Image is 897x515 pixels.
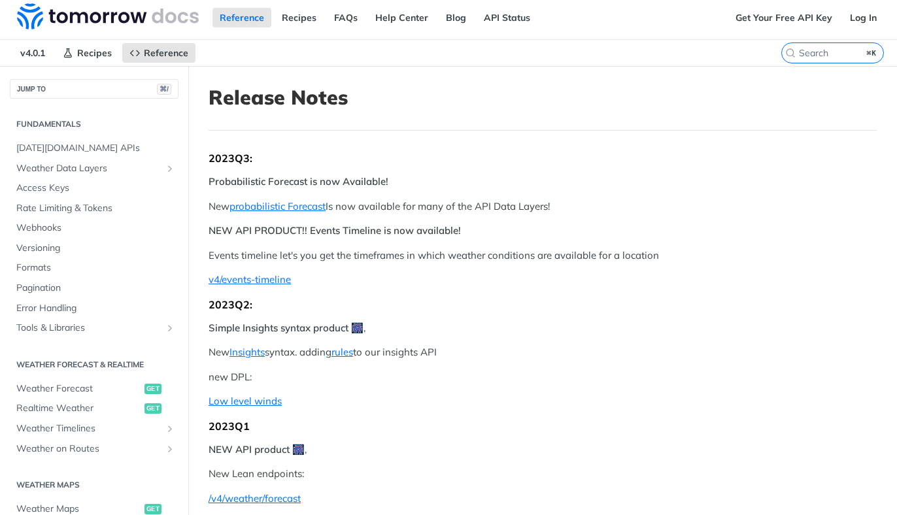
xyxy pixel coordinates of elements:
[165,424,175,434] button: Show subpages for Weather Timelines
[16,142,175,155] span: [DATE][DOMAIN_NAME] APIs
[10,178,178,198] a: Access Keys
[229,200,326,212] a: probabilistic Forecast
[17,3,199,29] img: Tomorrow.io Weather API Docs
[209,443,290,456] strong: NEW API product
[10,479,178,491] h2: Weather Maps
[785,48,796,58] svg: Search
[331,346,353,358] a: rules
[144,504,161,514] span: get
[368,8,435,27] a: Help Center
[16,242,175,255] span: Versioning
[439,8,473,27] a: Blog
[209,492,301,505] a: /v4/weather/forecast
[16,202,175,215] span: Rate Limiting & Tokens
[209,442,877,457] p: 🎆 ,
[16,382,141,395] span: Weather Forecast
[16,261,175,274] span: Formats
[209,273,291,286] a: v4/events-timeline
[209,224,461,237] strong: NEW API PRODUCT!! Events Timeline is now available!
[209,248,877,263] p: Events timeline let's you get the timeframes in which weather conditions are available for a loca...
[77,47,112,59] span: Recipes
[10,118,178,130] h2: Fundamentals
[209,395,282,407] a: Low level winds
[144,403,161,414] span: get
[843,8,884,27] a: Log In
[16,442,161,456] span: Weather on Routes
[275,8,324,27] a: Recipes
[10,419,178,439] a: Weather TimelinesShow subpages for Weather Timelines
[56,43,119,63] a: Recipes
[209,175,388,188] strong: Probabilistic Forecast is now Available!
[10,199,178,218] a: Rate Limiting & Tokens
[477,8,537,27] a: API Status
[10,318,178,338] a: Tools & LibrariesShow subpages for Tools & Libraries
[16,322,161,335] span: Tools & Libraries
[209,152,877,165] div: 2023Q3:
[10,399,178,418] a: Realtime Weatherget
[144,384,161,394] span: get
[165,444,175,454] button: Show subpages for Weather on Routes
[16,302,175,315] span: Error Handling
[165,163,175,174] button: Show subpages for Weather Data Layers
[10,258,178,278] a: Formats
[122,43,195,63] a: Reference
[229,346,265,358] a: Insights
[212,8,271,27] a: Reference
[209,420,877,433] div: 2023Q1
[864,46,880,59] kbd: ⌘K
[16,222,175,235] span: Webhooks
[10,159,178,178] a: Weather Data LayersShow subpages for Weather Data Layers
[165,323,175,333] button: Show subpages for Tools & Libraries
[10,218,178,238] a: Webhooks
[10,439,178,459] a: Weather on RoutesShow subpages for Weather on Routes
[16,282,175,295] span: Pagination
[209,298,877,311] div: 2023Q2:
[10,278,178,298] a: Pagination
[209,321,877,336] p: 🎆 ,
[209,345,877,360] p: New syntax. adding to our insights API
[209,199,877,214] p: New Is now available for many of the API Data Layers!
[16,402,141,415] span: Realtime Weather
[157,84,171,95] span: ⌘/
[10,239,178,258] a: Versioning
[209,86,877,109] h1: Release Notes
[144,47,188,59] span: Reference
[728,8,839,27] a: Get Your Free API Key
[10,79,178,99] button: JUMP TO⌘/
[13,43,52,63] span: v4.0.1
[10,379,178,399] a: Weather Forecastget
[209,322,348,334] strong: Simple Insights syntax product
[16,162,161,175] span: Weather Data Layers
[209,467,877,482] p: New Lean endpoints:
[16,422,161,435] span: Weather Timelines
[10,299,178,318] a: Error Handling
[10,139,178,158] a: [DATE][DOMAIN_NAME] APIs
[327,8,365,27] a: FAQs
[10,359,178,371] h2: Weather Forecast & realtime
[209,370,877,385] p: new DPL:
[16,182,175,195] span: Access Keys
